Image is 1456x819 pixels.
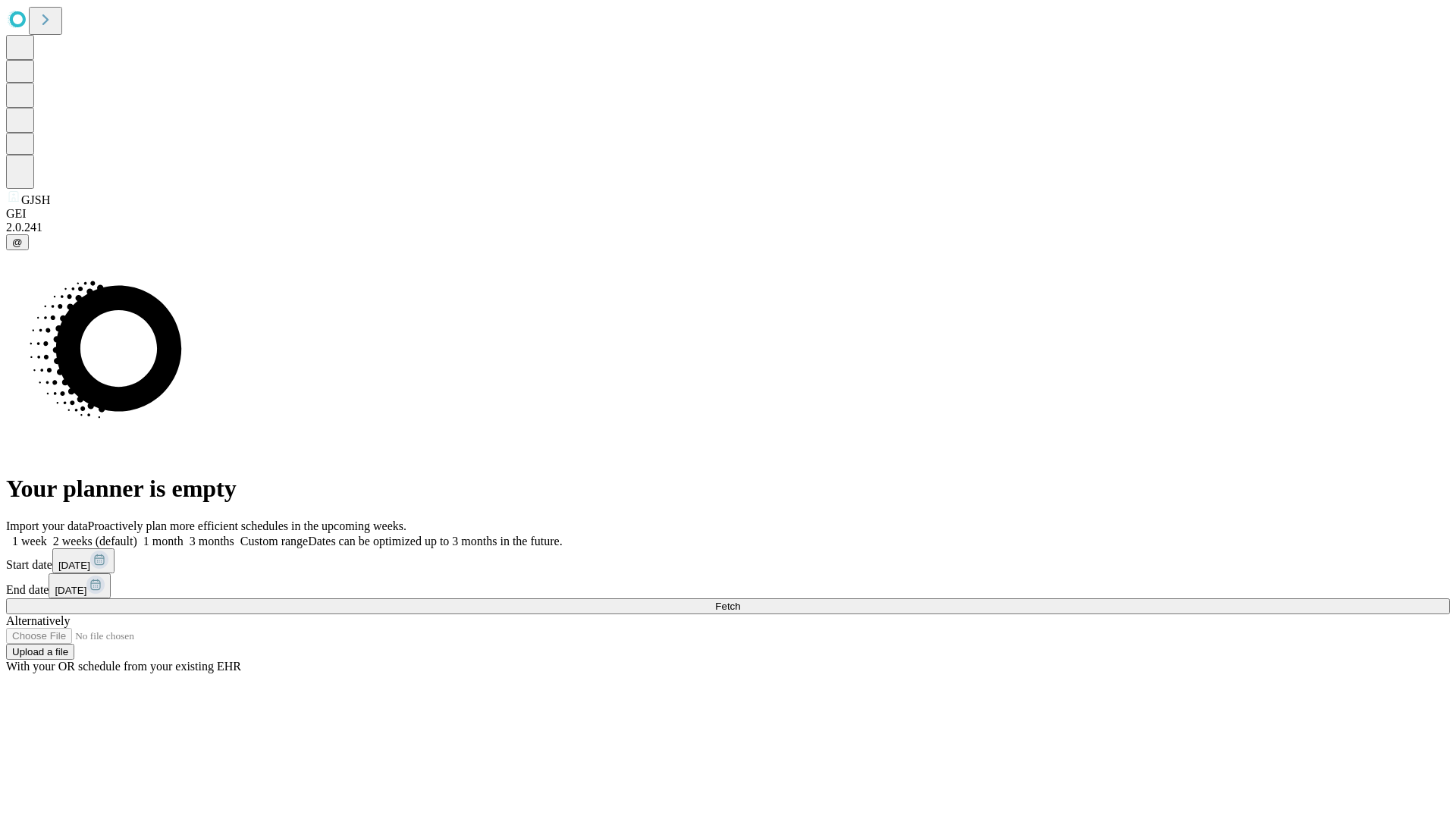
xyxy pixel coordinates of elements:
span: 2 weeks (default) [53,535,137,548]
span: @ [12,237,23,248]
span: Custom range [240,535,308,548]
span: [DATE] [58,560,90,571]
button: Fetch [6,598,1450,614]
button: @ [6,234,29,250]
button: Upload a file [6,644,74,660]
div: GEI [6,207,1450,221]
span: Dates can be optimized up to 3 months in the future. [308,535,562,548]
span: 3 months [190,535,234,548]
h1: Your planner is empty [6,475,1450,503]
span: Import your data [6,519,88,532]
span: Proactively plan more efficient schedules in the upcoming weeks. [88,519,406,532]
span: 1 month [143,535,184,548]
button: [DATE] [52,548,115,573]
div: End date [6,573,1450,598]
span: Alternatively [6,614,70,627]
div: 2.0.241 [6,221,1450,234]
button: [DATE] [49,573,111,598]
span: With your OR schedule from your existing EHR [6,660,241,673]
span: Fetch [715,601,740,612]
span: 1 week [12,535,47,548]
span: [DATE] [55,585,86,596]
div: Start date [6,548,1450,573]
span: GJSH [21,193,50,206]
